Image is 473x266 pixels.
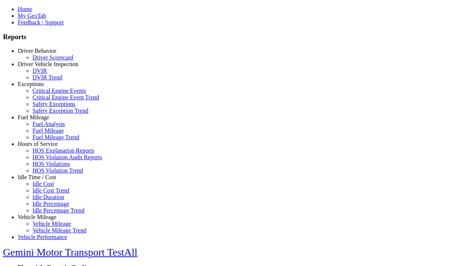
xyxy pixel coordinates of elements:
[33,88,86,94] a: Critical Engine Events
[33,161,70,167] a: HOS Violations
[33,154,102,160] a: HOS Violation Audit Reports
[33,101,75,107] a: Safety Exceptions
[33,221,71,227] a: Vehicle Mileage
[18,6,32,12] a: Home
[33,134,79,140] a: Fuel Mileage Trend
[18,214,56,220] a: Vehicle Mileage
[18,61,78,67] a: Driver Vehicle Inspection
[18,234,67,240] a: Vehicle Performance
[33,207,84,214] a: Idle Percentage Trend
[3,246,137,258] a: Gemini Motor Transport TestAll
[33,181,54,187] a: Idle Cost
[33,227,86,233] a: Vehicle Mileage Trend
[33,187,69,194] a: Idle Cost Trend
[33,121,65,127] a: Fuel Analysis
[33,147,94,154] a: HOS Explanation Reports
[18,13,46,19] a: My GeoTab
[18,141,58,147] a: Hours of Service
[18,81,44,87] a: Exceptions
[33,68,47,74] a: DVIR
[33,54,73,61] a: Driver Scorecard
[18,174,56,180] a: Idle Time / Cost
[33,194,64,200] a: Idle Duration
[33,74,62,81] a: DVIR Trend
[18,114,49,120] a: Fuel Mileage
[3,33,470,41] h3: Reports
[33,94,99,100] a: Critical Engine Event Trend
[18,19,64,25] a: Feedback / Support
[33,201,69,207] a: Idle Percentage
[18,48,56,54] a: Driver Behavior
[33,167,83,174] a: HOS Violation Trend
[33,108,88,114] a: Safety Exception Trend
[33,127,64,134] a: Fuel Mileage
